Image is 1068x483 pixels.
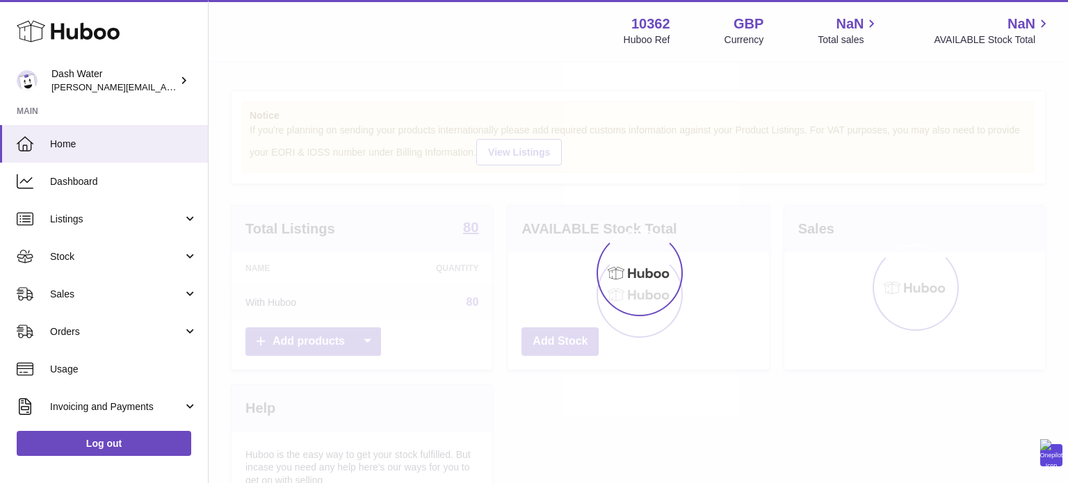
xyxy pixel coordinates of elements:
[1008,15,1035,33] span: NaN
[818,33,880,47] span: Total sales
[836,15,864,33] span: NaN
[50,138,197,151] span: Home
[624,33,670,47] div: Huboo Ref
[50,288,183,301] span: Sales
[725,33,764,47] div: Currency
[631,15,670,33] strong: 10362
[51,67,177,94] div: Dash Water
[17,70,38,91] img: james@dash-water.com
[934,33,1051,47] span: AVAILABLE Stock Total
[818,15,880,47] a: NaN Total sales
[51,81,279,92] span: [PERSON_NAME][EMAIL_ADDRESS][DOMAIN_NAME]
[17,431,191,456] a: Log out
[50,213,183,226] span: Listings
[734,15,763,33] strong: GBP
[50,325,183,338] span: Orders
[50,363,197,376] span: Usage
[50,175,197,188] span: Dashboard
[50,250,183,263] span: Stock
[50,400,183,414] span: Invoicing and Payments
[934,15,1051,47] a: NaN AVAILABLE Stock Total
